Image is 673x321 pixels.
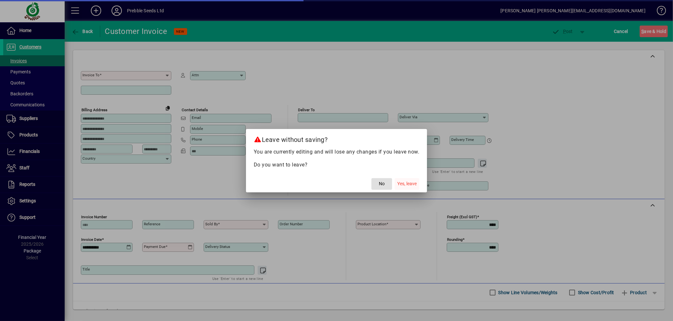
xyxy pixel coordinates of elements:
[397,180,417,187] span: Yes, leave
[395,178,419,190] button: Yes, leave
[254,148,420,156] p: You are currently editing and will lose any changes if you leave now.
[379,180,385,187] span: No
[254,161,420,169] p: Do you want to leave?
[371,178,392,190] button: No
[246,129,427,148] h2: Leave without saving?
